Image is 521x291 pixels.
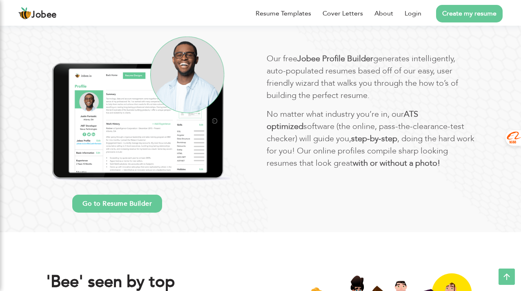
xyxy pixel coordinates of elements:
b: with or without a photo! [353,158,440,169]
a: Cover Letters [323,9,363,18]
a: Login [405,9,421,18]
img: jobee.io [18,7,31,20]
b: step-by-step [351,133,397,144]
p: Our free generates intelligently, auto-populated resumes based off of our easy, user friendly wiz... [267,53,475,102]
p: No matter what industry you’re in, our software (the online, pass-the-clearance-test checker) wil... [267,108,475,169]
span: Jobee [31,11,57,20]
a: Jobee [18,7,57,20]
b: Jobee Proﬁle Builder [297,53,373,64]
a: Create my resume [436,5,503,22]
a: Resume Templates [256,9,311,18]
a: About [374,9,393,18]
a: Go to Resume Builder [72,195,162,213]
